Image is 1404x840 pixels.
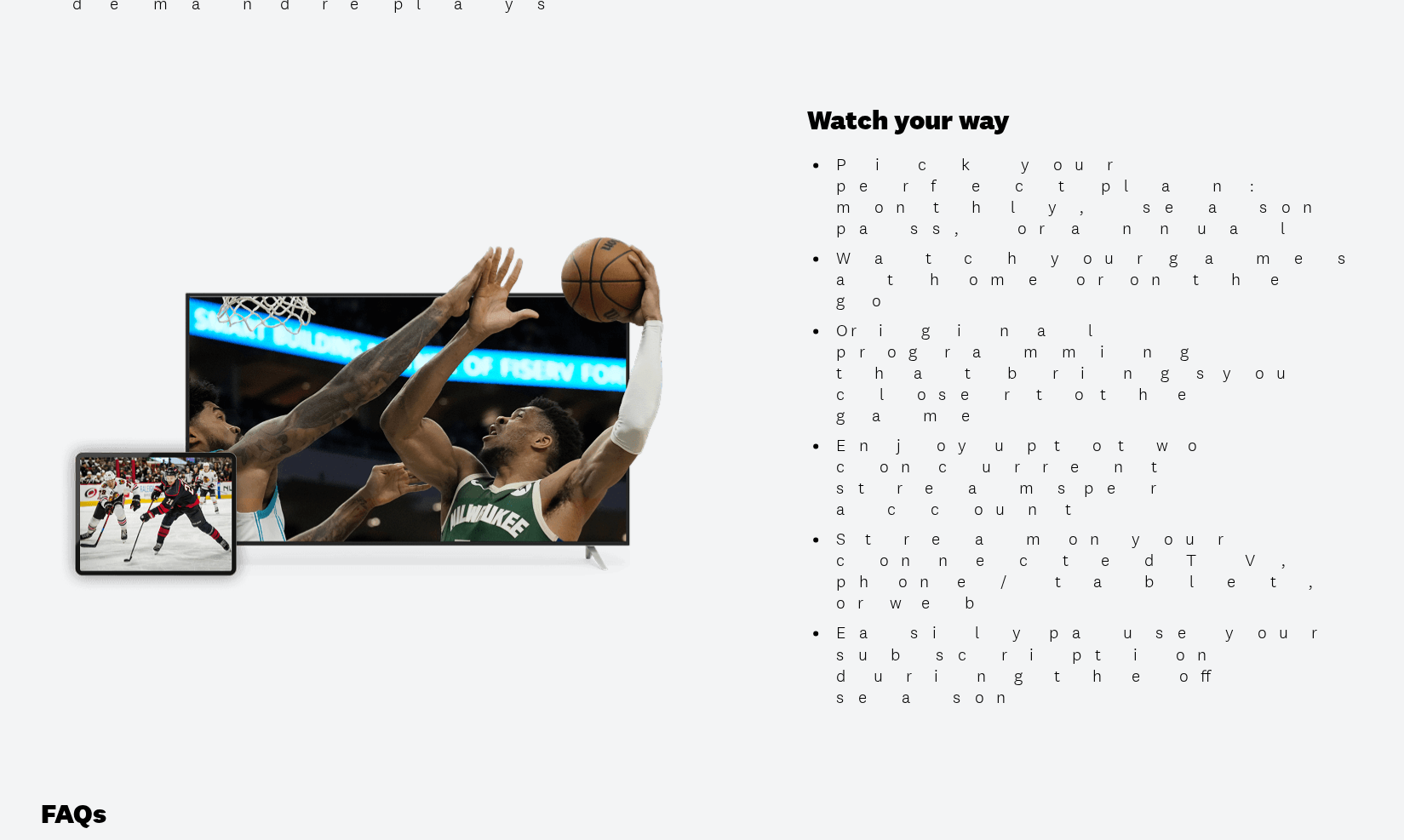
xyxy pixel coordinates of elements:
li: Original programming that brings you closer to the game [829,320,1361,426]
img: Promotional Image [43,218,728,603]
li: Easily pause your subscription during the off season [829,622,1361,707]
li: Watch your games at home or on the go [829,248,1361,311]
li: Stream on your connected TV, phone/tablet, or web [829,529,1361,614]
h3: Watch your way [807,105,1361,137]
li: Enjoy up to two concurrent streams per account [829,435,1361,520]
li: Pick your perfect plan: monthly, season pass, or annual [829,154,1361,239]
